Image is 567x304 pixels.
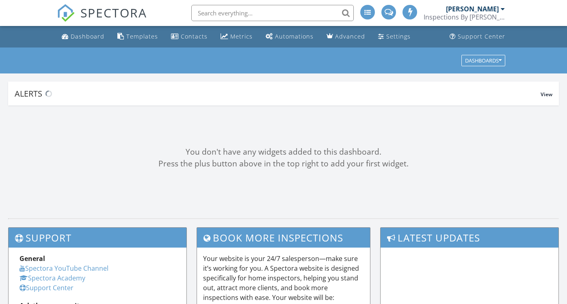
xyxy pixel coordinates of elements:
a: Support Center [446,29,509,44]
span: SPECTORA [80,4,147,21]
a: Contacts [168,29,211,44]
h3: Book More Inspections [197,228,370,248]
div: Support Center [458,32,505,40]
div: Templates [126,32,158,40]
a: Metrics [217,29,256,44]
a: Templates [114,29,161,44]
a: Spectora YouTube Channel [19,264,108,273]
div: You don't have any widgets added to this dashboard. [8,146,559,158]
div: Dashboards [465,58,502,63]
span: View [541,91,552,98]
h3: Support [9,228,186,248]
a: Dashboard [58,29,108,44]
h3: Latest Updates [381,228,558,248]
div: Settings [386,32,411,40]
input: Search everything... [191,5,354,21]
div: [PERSON_NAME] [446,5,499,13]
div: Metrics [230,32,253,40]
button: Dashboards [461,55,505,66]
a: Support Center [19,283,74,292]
a: SPECTORA [57,11,147,28]
div: Press the plus button above in the top right to add your first widget. [8,158,559,170]
div: Dashboard [71,32,104,40]
img: The Best Home Inspection Software - Spectora [57,4,75,22]
a: Settings [375,29,414,44]
a: Automations (Advanced) [262,29,317,44]
div: Alerts [15,88,541,99]
div: Contacts [181,32,208,40]
div: Automations [275,32,314,40]
strong: General [19,254,45,263]
div: Inspections By Shawn, LLC [424,13,505,21]
p: Your website is your 24/7 salesperson—make sure it’s working for you. A Spectora website is desig... [203,254,364,302]
a: Spectora Academy [19,274,85,282]
a: Advanced [323,29,368,44]
div: Advanced [335,32,365,40]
